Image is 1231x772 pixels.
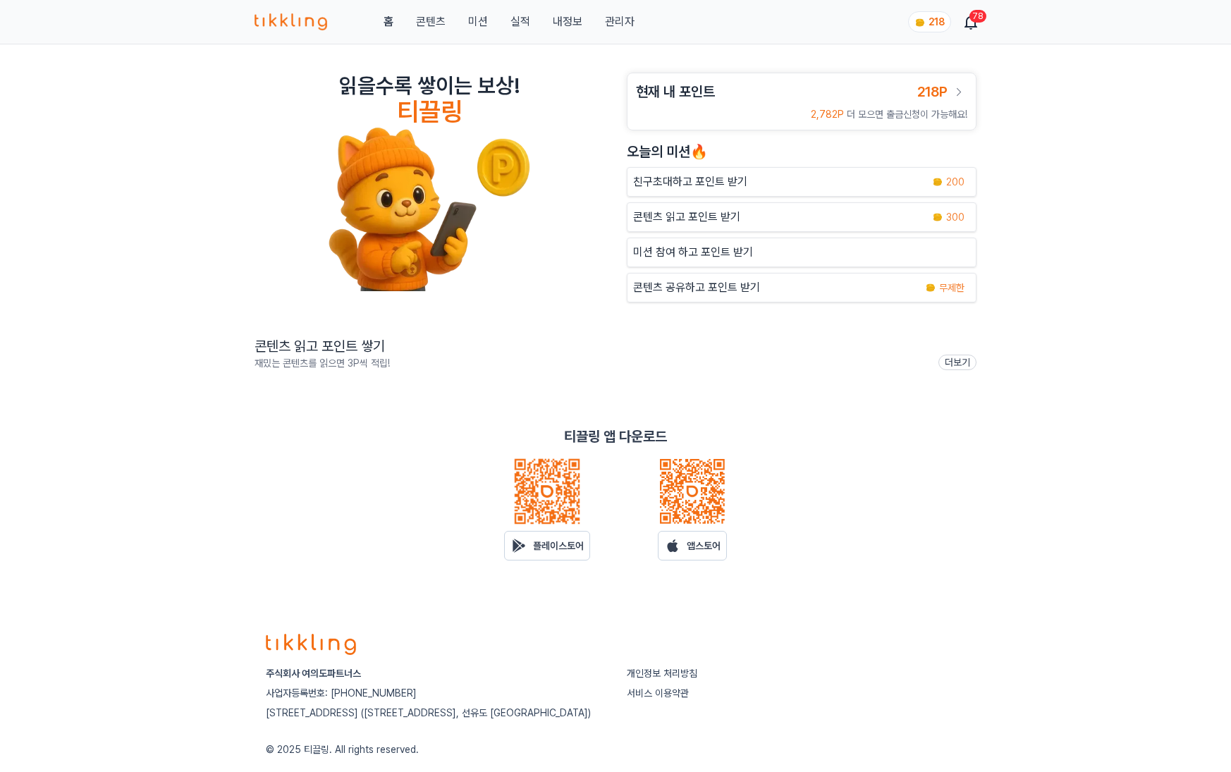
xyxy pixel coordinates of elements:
[917,82,967,102] a: 218P
[266,706,604,720] p: [STREET_ADDRESS] ([STREET_ADDRESS], 선유도 [GEOGRAPHIC_DATA])
[533,539,584,553] p: 플레이스토어
[811,109,844,120] span: 2,782P
[513,458,581,525] img: qrcode_android
[938,355,976,370] a: 더보기
[917,83,948,100] span: 218P
[946,175,964,189] span: 200
[659,458,726,525] img: qrcode_ios
[627,202,976,232] a: 콘텐츠 읽고 포인트 받기 coin 300
[627,142,976,161] h2: 오늘의 미션🔥
[908,11,948,32] a: coin 218
[627,167,976,197] button: 친구초대하고 포인트 받기 coin 200
[929,16,945,27] span: 218
[627,273,976,302] a: 콘텐츠 공유하고 포인트 받기 coin 무제한
[266,666,604,680] p: 주식회사 여의도파트너스
[384,13,393,30] a: 홈
[939,281,964,295] span: 무제한
[328,126,531,291] img: tikkling_character
[266,742,965,756] p: © 2025 티끌링. All rights reserved.
[925,282,936,293] img: coin
[553,13,582,30] a: 내정보
[965,13,976,30] a: 78
[255,356,390,370] p: 재밌는 콘텐츠를 읽으면 3P씩 적립!
[266,634,356,655] img: logo
[914,17,926,28] img: coin
[633,279,760,296] p: 콘텐츠 공유하고 포인트 받기
[932,212,943,223] img: coin
[969,10,986,23] div: 78
[847,109,967,120] span: 더 모으면 출금신청이 가능해요!
[658,531,727,560] a: 앱스토어
[255,13,327,30] img: 티끌링
[605,13,635,30] a: 관리자
[564,427,667,446] p: 티끌링 앱 다운로드
[636,82,715,102] h3: 현재 내 포인트
[510,13,530,30] a: 실적
[627,238,976,267] button: 미션 참여 하고 포인트 받기
[627,668,697,679] a: 개인정보 처리방침
[266,686,604,700] p: 사업자등록번호: [PHONE_NUMBER]
[339,73,520,98] h2: 읽을수록 쌓이는 보상!
[627,687,689,699] a: 서비스 이용약관
[504,531,590,560] a: 플레이스토어
[468,13,488,30] button: 미션
[633,173,747,190] p: 친구초대하고 포인트 받기
[946,210,964,224] span: 300
[633,209,740,226] p: 콘텐츠 읽고 포인트 받기
[687,539,721,553] p: 앱스토어
[255,336,390,356] h2: 콘텐츠 읽고 포인트 쌓기
[416,13,446,30] a: 콘텐츠
[633,244,753,261] p: 미션 참여 하고 포인트 받기
[932,176,943,188] img: coin
[397,98,463,126] h4: 티끌링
